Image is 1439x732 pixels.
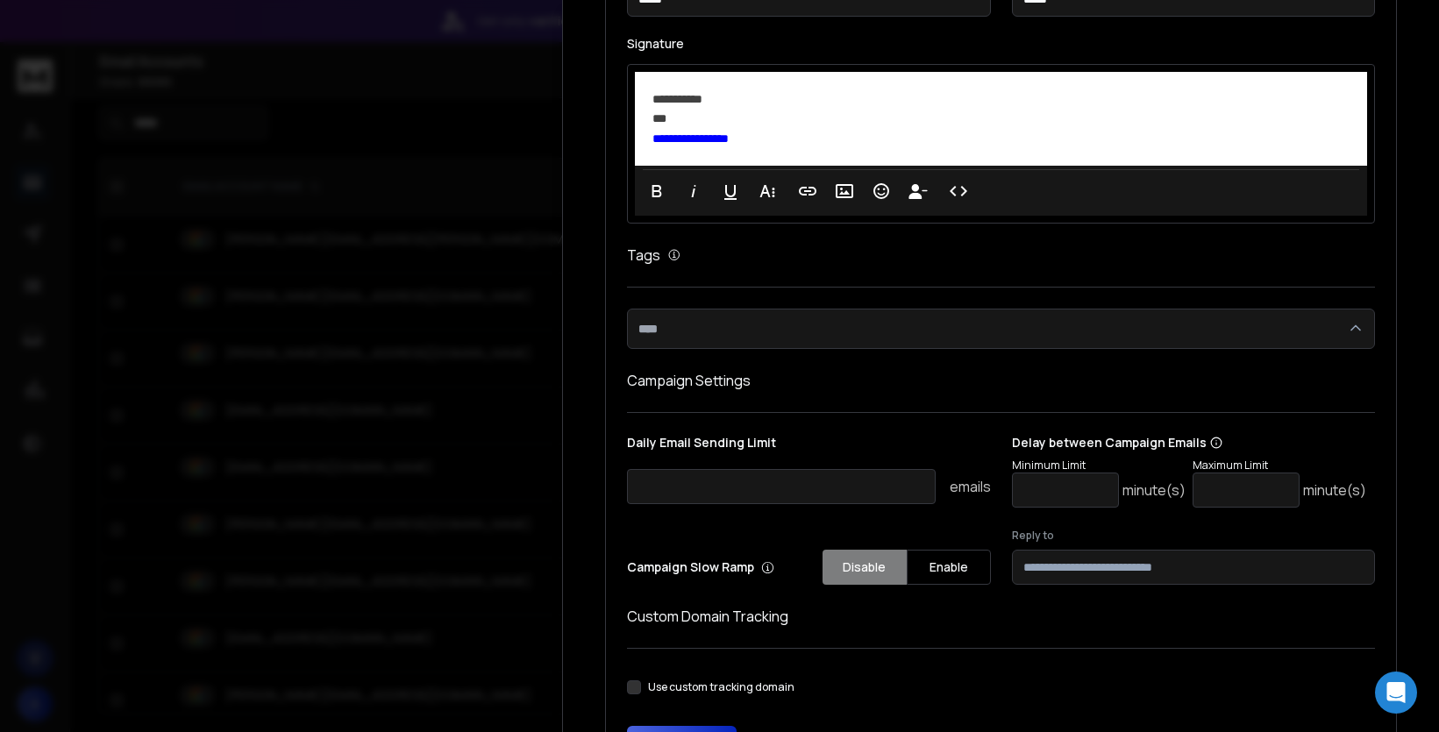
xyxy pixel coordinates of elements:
[1193,458,1366,473] p: Maximum Limit
[677,174,710,209] button: Italic (⌘I)
[627,245,660,266] h1: Tags
[648,680,794,694] label: Use custom tracking domain
[627,558,774,576] p: Campaign Slow Ramp
[1012,529,1376,543] label: Reply to
[1303,480,1366,501] p: minute(s)
[1122,480,1186,501] p: minute(s)
[823,550,907,585] button: Disable
[714,174,747,209] button: Underline (⌘U)
[751,174,784,209] button: More Text
[865,174,898,209] button: Emoticons
[627,370,1375,391] h1: Campaign Settings
[1375,672,1417,714] div: Open Intercom Messenger
[627,606,1375,627] h1: Custom Domain Tracking
[901,174,935,209] button: Insert Unsubscribe Link
[942,174,975,209] button: Code View
[907,550,991,585] button: Enable
[791,174,824,209] button: Insert Link (⌘K)
[950,476,991,497] p: emails
[1012,434,1366,451] p: Delay between Campaign Emails
[828,174,861,209] button: Insert Image (⌘P)
[640,174,673,209] button: Bold (⌘B)
[1012,458,1186,473] p: Minimum Limit
[627,38,1375,50] label: Signature
[627,434,991,458] p: Daily Email Sending Limit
